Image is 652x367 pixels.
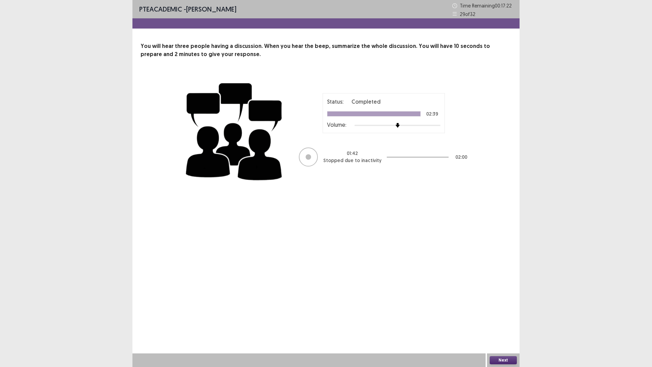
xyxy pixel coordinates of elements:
p: 02 : 00 [455,154,467,161]
p: 29 of 32 [460,11,475,18]
p: Volume: [327,121,346,129]
p: 01 : 42 [347,150,358,157]
p: You will hear three people having a discussion. When you hear the beep, summarize the whole discu... [141,42,511,58]
p: Stopped due to inactivity [323,157,381,164]
p: Completed [351,98,381,106]
p: 02:39 [426,111,438,116]
button: Next [490,356,517,364]
img: arrow-thumb [395,123,400,128]
p: Time Remaining 00 : 17 : 22 [460,2,513,9]
span: PTE academic [139,5,182,13]
img: group-discussion [183,75,285,186]
p: Status: [327,98,343,106]
p: - [PERSON_NAME] [139,4,236,14]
